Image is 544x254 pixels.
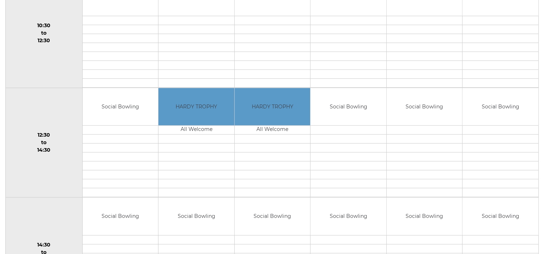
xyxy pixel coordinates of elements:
td: Social Bowling [83,88,158,126]
td: Social Bowling [310,88,386,126]
td: All Welcome [235,126,310,135]
td: Social Bowling [158,197,234,235]
td: 12:30 to 14:30 [6,88,83,197]
td: Social Bowling [462,197,538,235]
td: Social Bowling [235,197,310,235]
td: Social Bowling [310,197,386,235]
td: All Welcome [158,126,234,135]
td: Social Bowling [83,197,158,235]
td: HARDY TROPHY [235,88,310,126]
td: HARDY TROPHY [158,88,234,126]
td: Social Bowling [387,197,462,235]
td: Social Bowling [387,88,462,126]
td: Social Bowling [462,88,538,126]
